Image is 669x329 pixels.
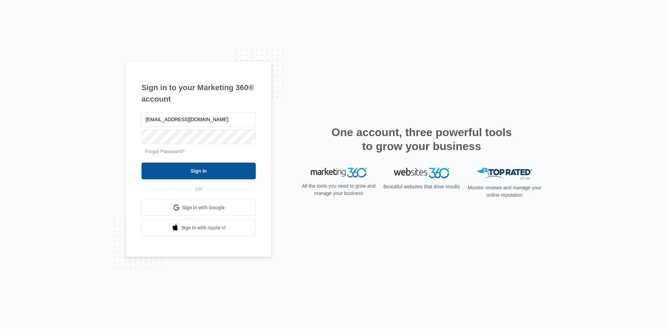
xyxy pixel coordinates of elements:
span: OR [190,186,207,193]
a: Sign in with Google [141,199,256,216]
p: Monitor reviews and manage your online reputation [466,184,544,199]
span: Sign in with Apple Id [181,224,226,232]
p: All the tools you need to grow and manage your business [300,182,378,197]
img: Top Rated Local [477,168,532,179]
input: Sign In [141,163,256,179]
h2: One account, three powerful tools to grow your business [329,125,514,153]
p: Beautiful websites that drive results [383,183,461,190]
img: Websites 360 [394,168,449,178]
img: Marketing 360 [311,168,367,178]
a: Sign in with Apple Id [141,219,256,236]
span: Sign in with Google [182,204,225,211]
h1: Sign in to your Marketing 360® account [141,82,256,105]
a: Forgot Password? [145,149,185,154]
input: Email [141,112,256,127]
